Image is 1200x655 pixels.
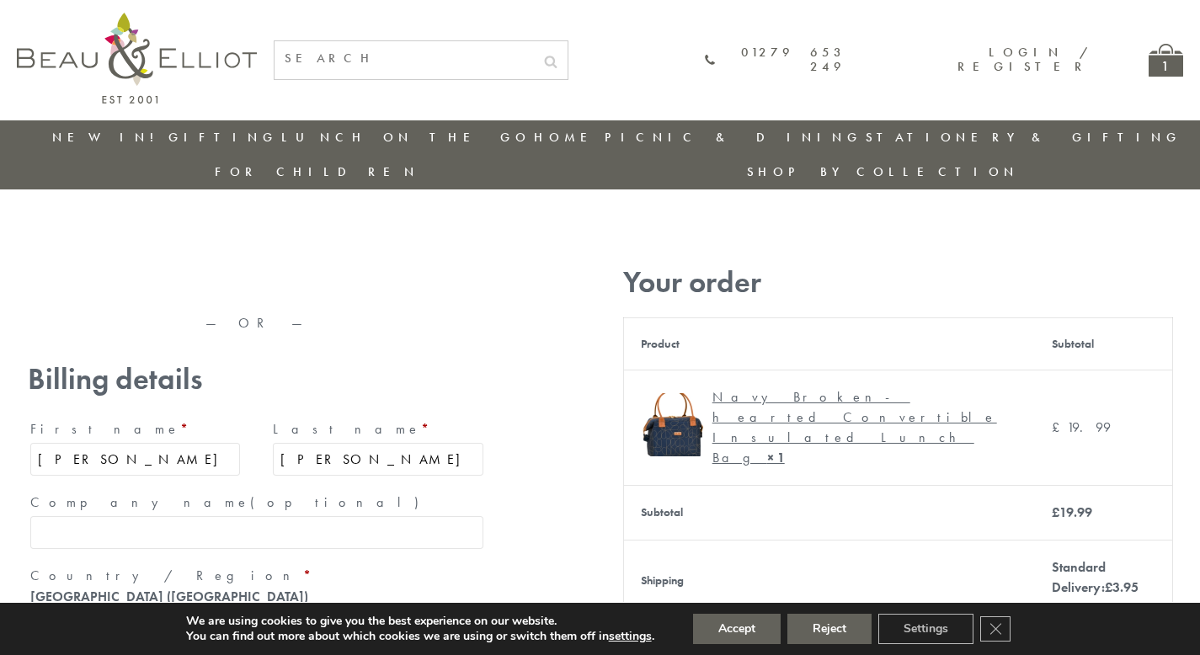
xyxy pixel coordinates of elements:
label: Standard Delivery: [1052,558,1139,596]
a: Login / Register [957,44,1090,75]
button: settings [609,629,652,644]
a: Stationery & Gifting [866,129,1181,146]
iframe: Secure express checkout frame [24,258,256,299]
h3: Billing details [28,362,486,397]
a: Shop by collection [747,163,1019,180]
a: Lunch On The Go [281,129,531,146]
span: £ [1105,578,1112,596]
label: Company name [30,489,483,516]
th: Shipping [623,540,1035,621]
th: Subtotal [623,485,1035,540]
bdi: 19.99 [1052,418,1111,436]
th: Subtotal [1035,317,1172,370]
label: Country / Region [30,562,483,589]
label: Last name [273,416,483,443]
button: Reject [787,614,872,644]
span: £ [1052,418,1067,436]
a: 1 [1149,44,1183,77]
span: (optional) [250,493,429,511]
strong: × 1 [767,449,785,466]
input: SEARCH [275,41,534,76]
th: Product [623,317,1035,370]
img: logo [17,13,257,104]
strong: [GEOGRAPHIC_DATA] ([GEOGRAPHIC_DATA]) [30,588,308,605]
button: Close GDPR Cookie Banner [980,616,1011,642]
button: Accept [693,614,781,644]
bdi: 3.95 [1105,578,1139,596]
span: £ [1052,503,1059,521]
p: We are using cookies to give you the best experience on our website. [186,614,654,629]
button: Settings [878,614,973,644]
iframe: Secure express checkout frame [258,258,489,299]
a: Gifting [168,129,278,146]
div: Navy Broken-hearted Convertible Insulated Lunch Bag [712,387,1005,468]
a: New in! [52,129,165,146]
p: You can find out more about which cookies we are using or switch them off in . [186,629,654,644]
bdi: 19.99 [1052,503,1092,521]
a: For Children [215,163,419,180]
img: Navy Broken-hearted Convertible Insulated Lunch Bag [641,393,704,456]
a: Navy Broken-hearted Convertible Insulated Lunch Bag Navy Broken-hearted Convertible Insulated Lun... [641,387,1018,468]
a: Home [534,129,601,146]
a: 01279 653 249 [705,45,845,75]
h3: Your order [623,265,1173,300]
p: — OR — [28,316,486,331]
a: Picnic & Dining [605,129,862,146]
label: First name [30,416,241,443]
